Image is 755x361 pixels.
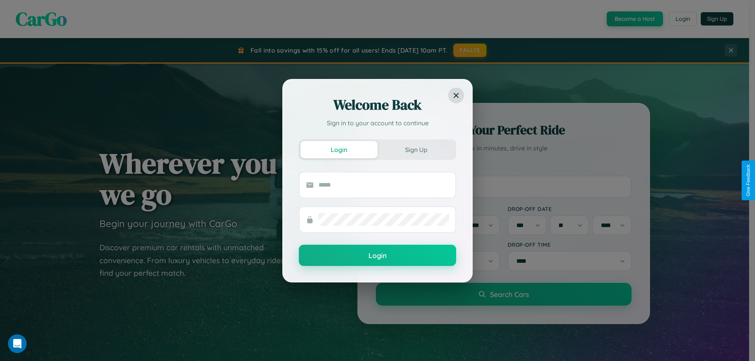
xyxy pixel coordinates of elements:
[299,95,456,114] h2: Welcome Back
[300,141,377,158] button: Login
[746,165,751,196] div: Give Feedback
[299,245,456,266] button: Login
[8,334,27,353] iframe: Intercom live chat
[299,118,456,128] p: Sign in to your account to continue
[377,141,455,158] button: Sign Up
